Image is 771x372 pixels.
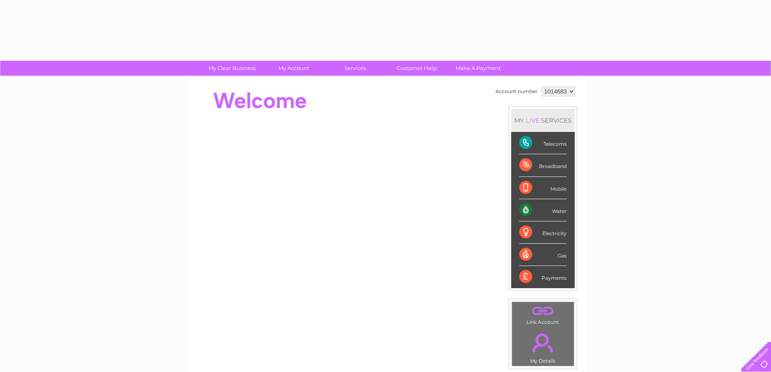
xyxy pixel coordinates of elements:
div: Water [519,199,567,221]
td: Account number [493,85,539,98]
a: Make A Payment [445,61,512,76]
td: My Details [512,327,574,366]
a: . [514,329,572,357]
div: Payments [519,266,567,288]
div: Electricity [519,221,567,244]
div: MY SERVICES [511,109,575,132]
div: Telecoms [519,132,567,154]
div: Mobile [519,177,567,199]
a: My Account [260,61,327,76]
div: Broadband [519,154,567,176]
a: Customer Help [383,61,450,76]
a: Services [322,61,389,76]
a: . [514,304,572,318]
a: My Clear Business [199,61,265,76]
div: Gas [519,244,567,266]
div: LIVE [524,117,541,124]
td: Link Account [512,302,574,327]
